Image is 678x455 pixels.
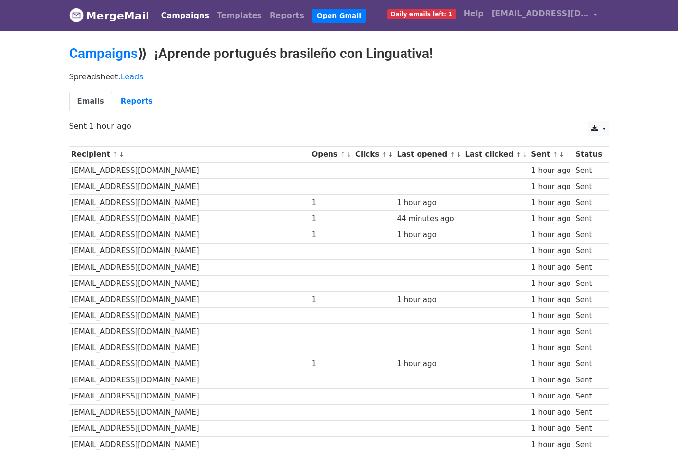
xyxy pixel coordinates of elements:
a: ↑ [450,151,455,158]
div: 1 [312,359,351,370]
td: [EMAIL_ADDRESS][DOMAIN_NAME] [69,195,310,211]
a: ↑ [112,151,118,158]
a: Templates [213,6,266,25]
div: 1 hour ago [531,407,570,418]
td: Sent [573,308,604,324]
div: 1 hour ago [531,197,570,209]
td: Sent [573,243,604,259]
div: 1 hour ago [531,262,570,273]
td: [EMAIL_ADDRESS][DOMAIN_NAME] [69,227,310,243]
div: 1 hour ago [531,439,570,451]
a: Campaigns [69,45,138,61]
td: Sent [573,404,604,420]
div: 1 hour ago [397,197,460,209]
td: Sent [573,388,604,404]
div: 1 [312,213,351,225]
td: Sent [573,340,604,356]
a: ↑ [382,151,387,158]
a: ↓ [559,151,564,158]
th: Recipient [69,147,310,163]
a: Leads [121,72,144,81]
a: [EMAIL_ADDRESS][DOMAIN_NAME] [488,4,602,27]
td: [EMAIL_ADDRESS][DOMAIN_NAME] [69,404,310,420]
div: 1 hour ago [531,294,570,305]
th: Last opened [395,147,463,163]
div: 1 hour ago [531,229,570,241]
td: Sent [573,179,604,195]
td: Sent [573,420,604,436]
div: 1 [312,197,351,209]
td: [EMAIL_ADDRESS][DOMAIN_NAME] [69,163,310,179]
td: [EMAIL_ADDRESS][DOMAIN_NAME] [69,243,310,259]
div: 1 hour ago [531,310,570,322]
td: Sent [573,275,604,291]
div: 1 hour ago [531,375,570,386]
div: 1 hour ago [531,165,570,176]
a: Open Gmail [312,9,366,23]
a: ↓ [347,151,352,158]
a: Daily emails left: 1 [384,4,460,23]
th: Last clicked [463,147,529,163]
div: 1 hour ago [531,423,570,434]
p: Spreadsheet: [69,72,609,82]
a: ↑ [552,151,558,158]
div: 1 hour ago [531,278,570,289]
div: 1 hour ago [531,359,570,370]
th: Sent [529,147,573,163]
td: [EMAIL_ADDRESS][DOMAIN_NAME] [69,420,310,436]
div: 1 hour ago [531,391,570,402]
td: [EMAIL_ADDRESS][DOMAIN_NAME] [69,340,310,356]
h2: ⟫ ¡Aprende portugués brasileño con Linguativa! [69,45,609,62]
div: 1 hour ago [397,359,460,370]
td: Sent [573,259,604,275]
a: Reports [266,6,308,25]
th: Clicks [353,147,394,163]
td: [EMAIL_ADDRESS][DOMAIN_NAME] [69,211,310,227]
a: ↓ [456,151,461,158]
a: ↓ [119,151,124,158]
div: 1 hour ago [531,181,570,192]
div: 1 [312,229,351,241]
a: ↑ [516,151,521,158]
td: Sent [573,211,604,227]
div: 1 hour ago [397,294,460,305]
img: MergeMail logo [69,8,84,22]
td: Sent [573,436,604,453]
td: Sent [573,291,604,307]
a: MergeMail [69,5,149,26]
td: Sent [573,227,604,243]
div: 44 minutes ago [397,213,460,225]
div: 1 hour ago [397,229,460,241]
td: [EMAIL_ADDRESS][DOMAIN_NAME] [69,179,310,195]
td: [EMAIL_ADDRESS][DOMAIN_NAME] [69,275,310,291]
div: 1 hour ago [531,342,570,354]
td: [EMAIL_ADDRESS][DOMAIN_NAME] [69,291,310,307]
td: [EMAIL_ADDRESS][DOMAIN_NAME] [69,308,310,324]
td: Sent [573,195,604,211]
span: Daily emails left: 1 [387,9,456,19]
a: ↓ [388,151,393,158]
td: Sent [573,163,604,179]
div: 1 hour ago [531,246,570,257]
td: [EMAIL_ADDRESS][DOMAIN_NAME] [69,388,310,404]
a: ↑ [340,151,346,158]
a: Campaigns [157,6,213,25]
span: [EMAIL_ADDRESS][DOMAIN_NAME] [492,8,589,19]
th: Status [573,147,604,163]
a: ↓ [522,151,528,158]
div: 1 [312,294,351,305]
a: Help [460,4,488,23]
div: 1 hour ago [531,326,570,338]
td: Sent [573,324,604,340]
td: Sent [573,356,604,372]
td: [EMAIL_ADDRESS][DOMAIN_NAME] [69,372,310,388]
td: Sent [573,372,604,388]
a: Emails [69,92,112,112]
td: [EMAIL_ADDRESS][DOMAIN_NAME] [69,324,310,340]
td: [EMAIL_ADDRESS][DOMAIN_NAME] [69,436,310,453]
th: Opens [310,147,353,163]
a: Reports [112,92,161,112]
p: Sent 1 hour ago [69,121,609,131]
td: [EMAIL_ADDRESS][DOMAIN_NAME] [69,259,310,275]
div: 1 hour ago [531,213,570,225]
